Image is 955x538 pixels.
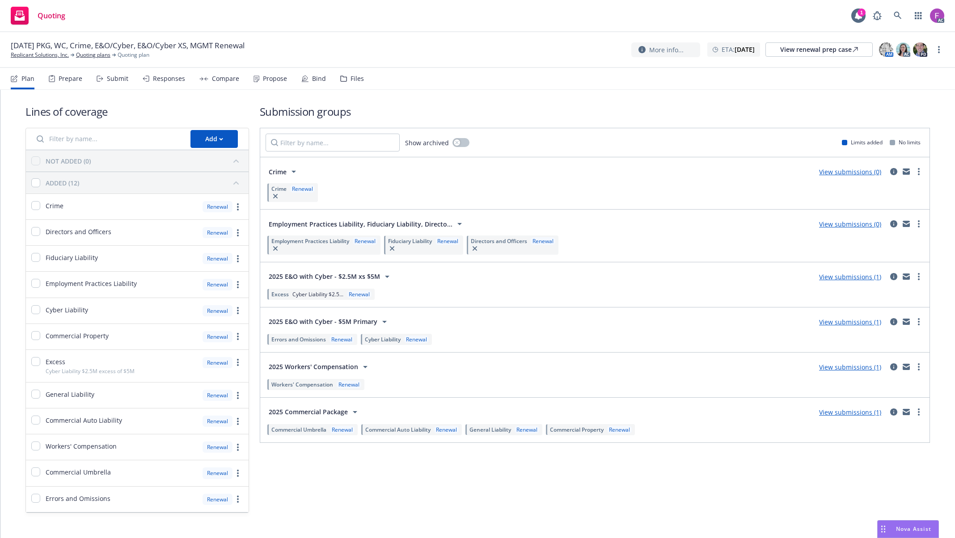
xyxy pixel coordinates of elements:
[888,407,899,417] a: circleInformation
[819,273,881,281] a: View submissions (1)
[271,185,287,193] span: Crime
[901,361,912,372] a: mail
[292,290,343,298] span: Cyber Liability $2.5...
[205,130,223,147] div: Add
[232,468,243,479] a: more
[232,331,243,342] a: more
[232,442,243,453] a: more
[31,130,185,148] input: Filter by name...
[203,416,232,427] div: Renewal
[260,104,930,119] h1: Submission groups
[901,407,912,417] a: mail
[11,51,69,59] a: Replicant Solutions, Inc.
[435,237,460,245] div: Renewal
[203,390,232,401] div: Renewal
[232,279,243,290] a: more
[59,75,82,82] div: Prepare
[735,45,755,54] strong: [DATE]
[649,45,684,55] span: More info...
[434,426,459,433] div: Renewal
[878,521,889,538] div: Drag to move
[266,358,374,376] button: 2025 Workers' Compensation
[877,520,939,538] button: Nova Assist
[879,42,893,57] img: photo
[631,42,700,57] button: More info...
[232,494,243,504] a: more
[515,426,539,433] div: Renewal
[330,426,355,433] div: Renewal
[909,7,927,25] a: Switch app
[203,467,232,479] div: Renewal
[76,51,110,59] a: Quoting plans
[888,316,899,327] a: circleInformation
[888,166,899,177] a: circleInformation
[46,201,63,210] span: Crime
[780,43,858,56] div: View renewal prep case
[46,357,65,366] span: Excess
[46,227,111,236] span: Directors and Officers
[330,336,354,343] div: Renewal
[722,45,755,54] span: ETA :
[913,219,924,229] a: more
[930,8,944,23] img: photo
[913,271,924,282] a: more
[365,336,401,343] span: Cyber Liability
[913,316,924,327] a: more
[203,201,232,212] div: Renewal
[269,317,377,326] span: 2025 E&O with Cyber - $5M Primary
[46,390,94,399] span: General Liability
[46,305,88,315] span: Cyber Liability
[312,75,326,82] div: Bind
[819,168,881,176] a: View submissions (0)
[934,44,944,55] a: more
[232,253,243,264] a: more
[888,271,899,282] a: circleInformation
[46,154,243,168] button: NOT ADDED (0)
[269,362,358,371] span: 2025 Workers' Compensation
[46,494,110,503] span: Errors and Omissions
[266,134,400,151] input: Filter by name...
[266,313,393,331] button: 2025 E&O with Cyber - $5M Primary
[901,219,912,229] a: mail
[203,494,232,505] div: Renewal
[901,271,912,282] a: mail
[271,336,326,343] span: Errors and Omissions
[271,426,326,433] span: Commercial Umbrella
[25,104,249,119] h1: Lines of coverage
[11,40,245,51] span: [DATE] PKG, WC, Crime, E&O/Cyber, E&O/Cyber XS, MGMT Renewal
[46,156,91,166] div: NOT ADDED (0)
[107,75,128,82] div: Submit
[266,163,302,181] button: Crime
[203,227,232,238] div: Renewal
[203,331,232,342] div: Renewal
[819,318,881,326] a: View submissions (1)
[46,441,117,451] span: Workers' Compensation
[913,42,927,57] img: photo
[347,290,372,298] div: Renewal
[896,525,931,533] span: Nova Assist
[550,426,604,433] span: Commercial Property
[21,75,34,82] div: Plan
[46,176,243,190] button: ADDED (12)
[913,166,924,177] a: more
[266,215,468,233] button: Employment Practices Liability, Fiduciary Liability, Directo...
[7,3,69,28] a: Quoting
[913,407,924,417] a: more
[607,426,632,433] div: Renewal
[118,51,149,59] span: Quoting plan
[858,8,866,17] div: 1
[842,139,883,146] div: Limits added
[404,336,429,343] div: Renewal
[471,237,527,245] span: Directors and Officers
[388,237,432,245] span: Fiduciary Liability
[337,381,361,388] div: Renewal
[46,178,79,188] div: ADDED (12)
[269,219,452,229] span: Employment Practices Liability, Fiduciary Liability, Directo...
[266,403,363,421] button: 2025 Commercial Package
[888,361,899,372] a: circleInformation
[353,237,377,245] div: Renewal
[271,381,333,388] span: Workers' Compensation
[46,279,137,288] span: Employment Practices Liability
[203,253,232,264] div: Renewal
[469,426,511,433] span: General Liability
